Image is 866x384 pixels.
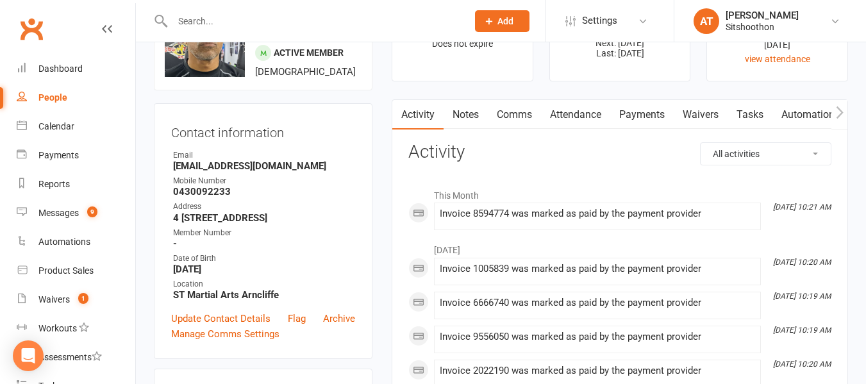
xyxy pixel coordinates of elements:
div: [PERSON_NAME] [726,10,799,21]
span: 1 [78,293,88,304]
a: view attendance [745,54,810,64]
a: Manage Comms Settings [171,326,279,342]
span: Settings [582,6,617,35]
strong: [DATE] [173,263,355,275]
strong: ST Martial Arts Arncliffe [173,289,355,301]
div: Invoice 2022190 was marked as paid by the payment provider [440,365,755,376]
div: Sitshoothon [726,21,799,33]
a: Product Sales [17,256,135,285]
span: Active member [274,47,344,58]
a: Activity [392,100,444,129]
span: Add [497,16,513,26]
div: Invoice 1005839 was marked as paid by the payment provider [440,263,755,274]
div: Reports [38,179,70,189]
div: Open Intercom Messenger [13,340,44,371]
div: Workouts [38,323,77,333]
div: Messages [38,208,79,218]
a: Clubworx [15,13,47,45]
a: People [17,83,135,112]
i: [DATE] 10:21 AM [773,203,831,212]
span: 9 [87,206,97,217]
a: Assessments [17,343,135,372]
div: Member Number [173,227,355,239]
div: Product Sales [38,265,94,276]
a: Automations [772,100,849,129]
strong: [EMAIL_ADDRESS][DOMAIN_NAME] [173,160,355,172]
a: Workouts [17,314,135,343]
div: Dashboard [38,63,83,74]
a: Automations [17,228,135,256]
h3: Activity [408,142,831,162]
a: Tasks [728,100,772,129]
a: Reports [17,170,135,199]
a: Flag [288,311,306,326]
a: Update Contact Details [171,311,271,326]
a: Waivers 1 [17,285,135,314]
button: Add [475,10,529,32]
i: [DATE] 10:20 AM [773,360,831,369]
div: AT [694,8,719,34]
i: [DATE] 10:19 AM [773,292,831,301]
a: Comms [488,100,541,129]
div: Invoice 6666740 was marked as paid by the payment provider [440,297,755,308]
strong: 0430092233 [173,186,355,197]
a: Notes [444,100,488,129]
p: Next: [DATE] Last: [DATE] [562,38,679,58]
i: [DATE] 10:19 AM [773,326,831,335]
a: Calendar [17,112,135,141]
div: Location [173,278,355,290]
div: Waivers [38,294,70,305]
span: Does not expire [432,38,493,49]
input: Search... [169,12,458,30]
a: Payments [610,100,674,129]
div: Invoice 8594774 was marked as paid by the payment provider [440,208,755,219]
a: Waivers [674,100,728,129]
div: Calendar [38,121,74,131]
a: Archive [323,311,355,326]
div: Automations [38,237,90,247]
a: Messages 9 [17,199,135,228]
a: Attendance [541,100,610,129]
div: Invoice 9556050 was marked as paid by the payment provider [440,331,755,342]
i: [DATE] 10:20 AM [773,258,831,267]
div: [DATE] [719,38,836,52]
div: Address [173,201,355,213]
div: Assessments [38,352,102,362]
div: Payments [38,150,79,160]
li: [DATE] [408,237,831,257]
li: This Month [408,182,831,203]
div: Date of Birth [173,253,355,265]
span: [DEMOGRAPHIC_DATA] [255,66,356,78]
a: Payments [17,141,135,170]
h3: Contact information [171,121,355,140]
strong: 4 [STREET_ADDRESS] [173,212,355,224]
a: Dashboard [17,54,135,83]
div: People [38,92,67,103]
strong: - [173,238,355,249]
div: Mobile Number [173,175,355,187]
div: Email [173,149,355,162]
